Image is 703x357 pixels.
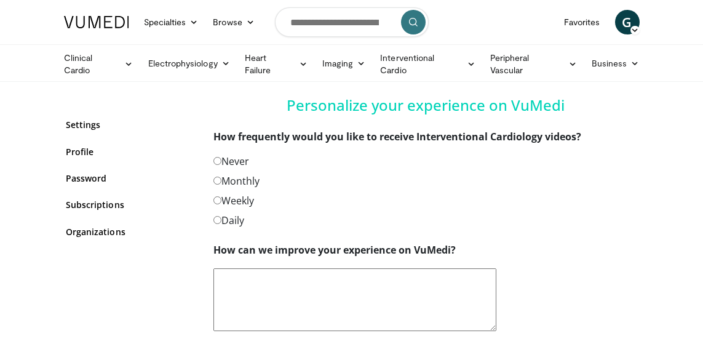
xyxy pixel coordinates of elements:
input: Monthly [213,177,221,185]
a: Business [584,51,647,76]
input: Weekly [213,196,221,204]
a: Electrophysiology [141,51,237,76]
a: Browse [205,10,262,34]
a: Specialties [137,10,206,34]
a: Subscriptions [66,198,195,211]
label: Daily [213,213,244,228]
a: Organizations [66,225,195,238]
a: Heart Failure [237,52,315,76]
a: Interventional Cardio [373,52,482,76]
label: Never [213,154,249,169]
input: Daily [213,216,221,224]
label: Monthly [213,174,260,188]
a: Imaging [315,51,373,76]
a: Peripheral Vascular [483,52,584,76]
input: Search topics, interventions [275,7,429,37]
a: G [615,10,640,34]
strong: How frequently would you like to receive Interventional Cardiology videos? [213,130,581,143]
a: Profile [66,145,195,158]
a: Clinical Cardio [57,52,141,76]
input: Never [213,157,221,165]
a: Password [66,172,195,185]
label: Weekly [213,193,254,208]
img: VuMedi Logo [64,16,129,28]
a: Settings [66,118,195,131]
h4: Personalize your experience on VuMedi [213,97,638,114]
label: How can we improve your experience on VuMedi? [213,243,456,257]
a: Favorites [557,10,608,34]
